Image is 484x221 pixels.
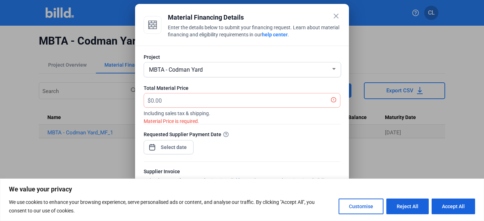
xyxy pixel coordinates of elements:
[168,24,340,40] div: Enter the details below to submit your financing request. Learn about material financing and elig...
[238,178,249,183] a: here
[144,118,199,124] i: Material Price is required.
[9,185,475,194] p: We value your privacy
[339,199,383,214] button: Customise
[159,143,189,151] input: Select date
[144,84,340,92] div: Total Material Price
[332,12,340,20] mat-icon: close
[149,140,156,147] button: Open calendar
[168,12,340,22] div: Material Financing Details
[144,168,340,177] div: Supplier Invoice
[144,53,340,61] div: Project
[144,178,329,190] span: Click to learn more about invoice eligibility requirements.
[149,66,203,73] span: MBTA - Codman Yard
[386,199,429,214] button: Reject All
[144,108,340,117] span: Including sales tax & shipping.
[288,32,289,37] span: .
[262,32,288,37] a: help center
[9,198,333,215] p: We use cookies to enhance your browsing experience, serve personalised ads or content, and analys...
[144,168,340,191] div: Upload a copy of your supplier invoice.
[151,93,332,107] input: 0.00
[144,93,151,105] span: $
[144,130,340,138] div: Requested Supplier Payment Date
[432,199,475,214] button: Accept All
